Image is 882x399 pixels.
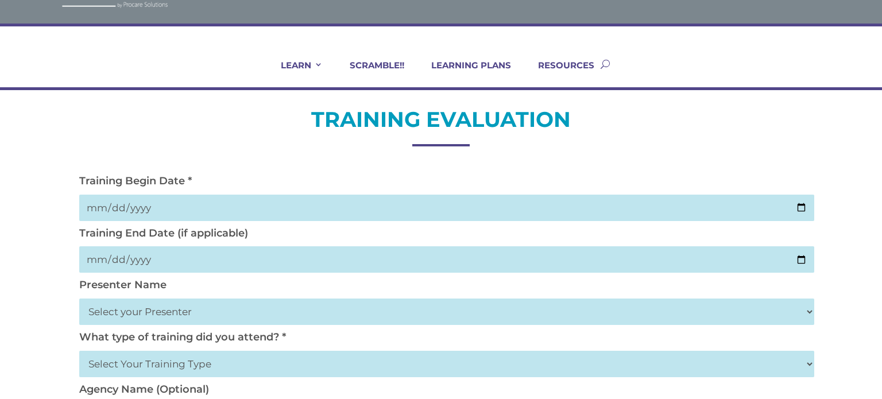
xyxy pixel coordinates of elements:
a: SCRAMBLE!! [335,60,404,87]
h2: TRAINING EVALUATION [73,106,808,139]
a: LEARN [266,60,323,87]
label: Presenter Name [79,278,167,291]
label: What type of training did you attend? * [79,331,286,343]
label: Agency Name (Optional) [79,383,209,396]
label: Training Begin Date * [79,175,192,187]
a: LEARNING PLANS [417,60,511,87]
label: Training End Date (if applicable) [79,227,248,239]
a: RESOURCES [524,60,594,87]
